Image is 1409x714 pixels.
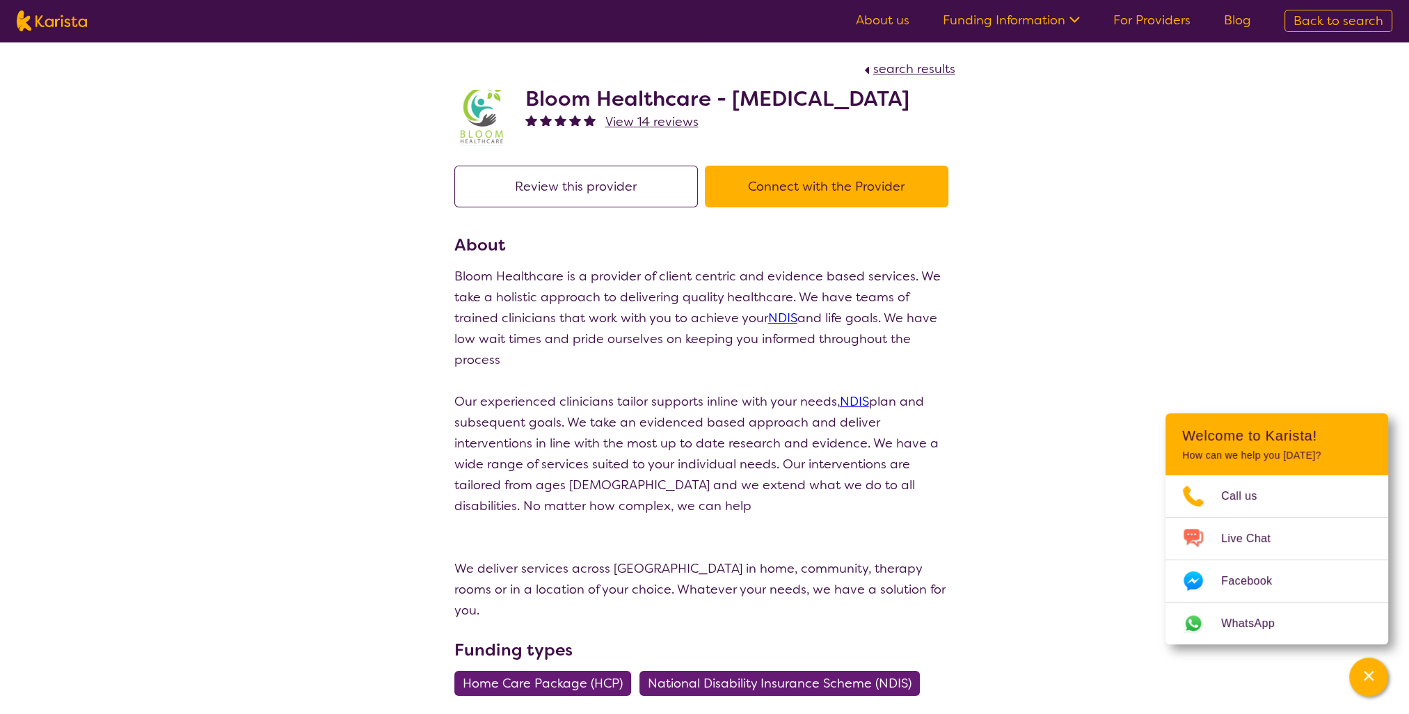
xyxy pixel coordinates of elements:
a: For Providers [1113,12,1191,29]
img: fullstar [525,114,537,126]
a: Blog [1224,12,1251,29]
a: Funding Information [943,12,1080,29]
h3: About [454,232,955,257]
h2: Bloom Healthcare - [MEDICAL_DATA] [525,86,909,111]
button: Review this provider [454,166,698,207]
img: kyxjko9qh2ft7c3q1pd9.jpg [454,90,510,145]
a: About us [856,12,909,29]
a: Review this provider [454,178,705,195]
button: Channel Menu [1349,658,1388,697]
img: fullstar [584,114,596,126]
a: NDIS [840,393,869,410]
img: fullstar [555,114,566,126]
div: Channel Menu [1165,413,1388,644]
a: Web link opens in a new tab. [1165,603,1388,644]
a: Connect with the Provider [705,178,955,195]
h3: Funding types [454,637,955,663]
ul: Choose channel [1165,475,1388,644]
p: How can we help you [DATE]? [1182,450,1371,461]
span: Facebook [1221,571,1289,592]
span: Home Care Package (HCP) [463,671,623,696]
span: WhatsApp [1221,613,1291,634]
p: Our experienced clinicians tailor supports inline with your needs, plan and subsequent goals. We ... [454,391,955,516]
a: NDIS [768,310,797,326]
span: search results [873,61,955,77]
a: Back to search [1284,10,1392,32]
span: Live Chat [1221,528,1287,549]
span: National Disability Insurance Scheme (NDIS) [648,671,912,696]
a: National Disability Insurance Scheme (NDIS) [639,675,928,692]
a: search results [861,61,955,77]
img: fullstar [569,114,581,126]
img: fullstar [540,114,552,126]
h2: Welcome to Karista! [1182,427,1371,444]
a: Home Care Package (HCP) [454,675,639,692]
p: We deliver services across [GEOGRAPHIC_DATA] in home, community, therapy rooms or in a location o... [454,558,955,621]
span: Back to search [1293,13,1383,29]
p: Bloom Healthcare is a provider of client centric and evidence based services. We take a holistic ... [454,266,955,370]
span: View 14 reviews [605,113,699,130]
span: Call us [1221,486,1274,507]
a: View 14 reviews [605,111,699,132]
img: Karista logo [17,10,87,31]
button: Connect with the Provider [705,166,948,207]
